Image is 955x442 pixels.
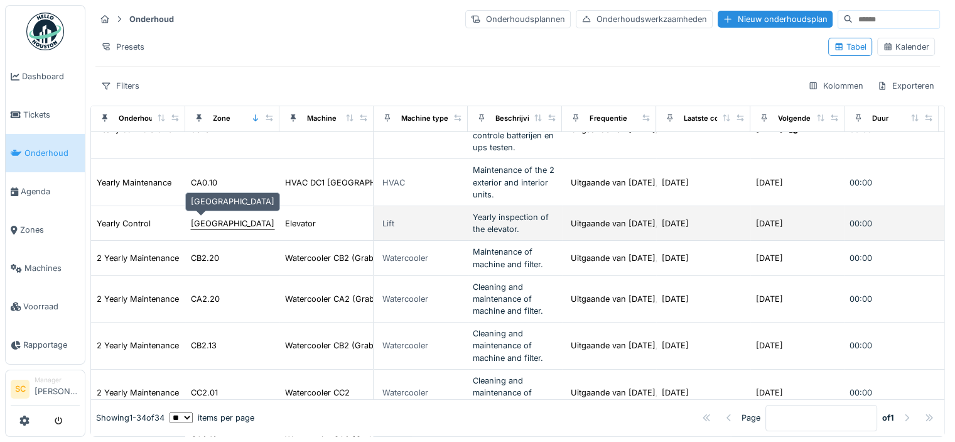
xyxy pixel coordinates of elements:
div: Exporteren [871,77,940,95]
div: Uitgaande van [DATE], Elke 1 jaar(en) voor ... [571,177,744,189]
div: Duur [872,113,888,124]
span: Dashboard [22,70,80,82]
div: Onderhoudsplannen [465,10,571,28]
div: [DATE] [756,293,783,305]
span: Voorraad [23,301,80,312]
a: Machines [6,249,85,287]
div: Tabel [834,41,866,53]
span: Onderhoud [24,147,80,159]
div: 2 Yearly Maintenance [97,252,179,264]
div: [DATE] [662,387,689,399]
a: SC Manager[PERSON_NAME] [11,375,80,406]
div: Yearly Maintenance [97,177,171,189]
li: [PERSON_NAME] [35,375,80,402]
div: Maintenance of the 2 exterior and interior units. [473,164,557,201]
a: Rapportage [6,326,85,364]
div: Showing 1 - 34 of 34 [96,412,165,424]
div: 00:00 [850,293,934,305]
div: Watercooler [382,387,428,399]
div: Watercooler [382,340,428,351]
div: [DATE] [662,340,689,351]
div: 00:00 [850,218,934,229]
div: [DATE] [662,252,689,264]
div: 00:00 [850,252,934,264]
div: Beschrijving [495,113,538,124]
div: Yearly Control [97,218,151,229]
div: items per page [170,412,254,424]
div: Uitgaande van [DATE], Elke 6 maand(en) voor... [571,387,755,399]
div: Page [742,412,760,424]
div: Onderhoudsplan [119,113,176,124]
div: [GEOGRAPHIC_DATA] [185,192,280,211]
div: 2 Yearly Maintenance [97,340,179,351]
div: Cleaning and maintenance of machine and filter. [473,328,557,364]
div: Zone [213,113,230,124]
div: Kalender [883,41,929,53]
div: Watercooler CA2 (Grab&Go 1) [285,293,399,305]
div: Filters [95,77,145,95]
div: [DATE] [756,387,783,399]
div: Uitgaande van [DATE], Elke 6 maand(en) voor... [571,340,755,351]
div: Manager [35,375,80,385]
div: 00:00 [850,387,934,399]
span: Machines [24,262,80,274]
a: Zones [6,211,85,249]
div: Kolommen [802,77,869,95]
div: Uitgaande van [DATE], Elke 1 jaar(en) voor ... [571,218,744,229]
div: Nieuw onderhoudsplan [718,11,833,28]
div: Machine type [401,113,448,124]
div: Watercooler [382,252,428,264]
div: Elevator [285,218,316,229]
div: CB2.13 [191,340,217,351]
div: CA0.10 [191,177,217,189]
div: [GEOGRAPHIC_DATA] [191,218,274,229]
div: CA2.20 [191,293,220,305]
div: [DATE] [756,340,783,351]
strong: Onderhoud [124,13,179,25]
div: 2 Yearly Maintenance [97,293,179,305]
a: Voorraad [6,287,85,326]
div: 2 Yearly Maintenance [97,387,179,399]
div: Maintenance of machine and filter. [473,246,557,270]
div: Frequentie [590,113,627,124]
div: [DATE] [756,177,783,189]
div: Cleaning and maintenance of machine and filter. [473,375,557,411]
div: 00:00 [850,340,934,351]
span: Zones [20,224,80,236]
div: HVAC [382,177,405,189]
span: Agenda [21,185,80,197]
div: Uitgaande van [DATE], Elke 6 maand(en) voor... [571,293,755,305]
div: 00:00 [850,177,934,189]
div: Lift [382,218,394,229]
div: Watercooler CC2 [285,387,350,399]
div: Onderhoudswerkzaamheden [576,10,713,28]
div: [DATE] [756,218,783,229]
div: Volgende controle [778,113,841,124]
div: [DATE] [756,252,783,264]
div: Watercooler CB2 (Grab&Go 1) [285,252,399,264]
img: Badge_color-CXgf-gQk.svg [26,13,64,50]
div: Yearly inspection of the elevator. [473,211,557,235]
a: Tickets [6,96,85,134]
div: [DATE] [662,293,689,305]
div: Machine [307,113,337,124]
div: CB2.20 [191,252,219,264]
div: [DATE] [662,218,689,229]
div: Watercooler CB2 (Grab&Go 2) [285,340,401,351]
a: Dashboard [6,57,85,96]
div: CC2.01 [191,387,218,399]
a: Onderhoud [6,134,85,172]
div: Cleaning and maintenance of machine and filter. [473,281,557,318]
div: Presets [95,38,150,56]
span: Rapportage [23,339,80,351]
div: HVAC DC1 [GEOGRAPHIC_DATA] [285,177,411,189]
strong: of 1 [882,412,894,424]
a: Agenda [6,172,85,211]
div: [DATE] [662,177,689,189]
li: SC [11,380,30,399]
div: Watercooler [382,293,428,305]
span: Tickets [23,109,80,121]
div: Uitgaande van [DATE], Elke 6 maand(en) voor... [571,252,755,264]
div: Laatste controle [684,113,739,124]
